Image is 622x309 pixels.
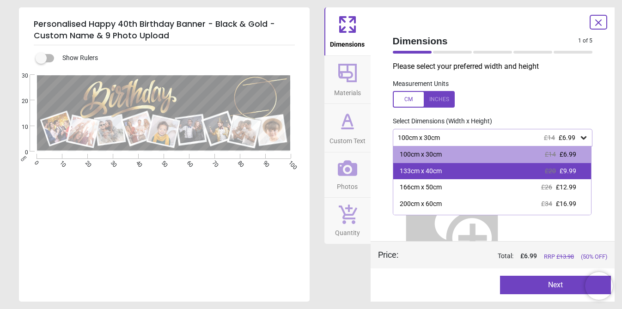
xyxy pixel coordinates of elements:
span: £12.99 [556,183,576,191]
span: £ 13.98 [556,253,574,260]
label: Select Dimensions (Width x Height) [385,117,492,126]
div: 100cm x 30cm [397,134,579,142]
span: Dimensions [330,36,365,49]
span: £6.99 [559,134,575,141]
iframe: Brevo live chat [585,272,613,300]
span: £26 [541,183,552,191]
h5: Personalised Happy 40th Birthday Banner - Black & Gold - Custom Name & 9 Photo Upload [34,15,295,45]
div: 133cm x 40cm [400,167,442,176]
span: £16.99 [556,200,576,207]
button: Materials [324,56,371,104]
span: 0 [11,149,28,157]
div: Price : [378,249,398,261]
span: 10 [11,123,28,131]
div: 200cm x 60cm [400,200,442,209]
button: Custom Text [324,104,371,152]
span: 1 of 5 [578,37,592,45]
span: £6.99 [560,151,576,158]
span: £14 [544,134,555,141]
span: Photos [337,178,358,192]
span: Materials [334,84,361,98]
label: Measurement Units [393,79,449,89]
div: Show Rulers [41,53,310,64]
span: 20 [11,97,28,105]
span: Dimensions [393,34,579,48]
span: 30 [11,72,28,80]
div: 100cm x 30cm [400,150,442,159]
button: Next [500,276,611,294]
span: £20 [545,167,556,175]
p: Please select your preferred width and height [393,61,600,72]
button: Photos [324,152,371,198]
span: £ [520,252,537,261]
span: £34 [541,200,552,207]
span: Quantity [335,224,360,238]
span: RRP [544,253,574,261]
span: Custom Text [329,132,366,146]
img: Helper for size comparison [393,161,511,279]
div: 166cm x 50cm [400,183,442,192]
button: Quantity [324,198,371,244]
div: Total: [412,252,608,261]
button: Dimensions [324,7,371,55]
span: (50% OFF) [581,253,607,261]
span: £14 [545,151,556,158]
span: 6.99 [524,252,537,260]
span: £9.99 [560,167,576,175]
